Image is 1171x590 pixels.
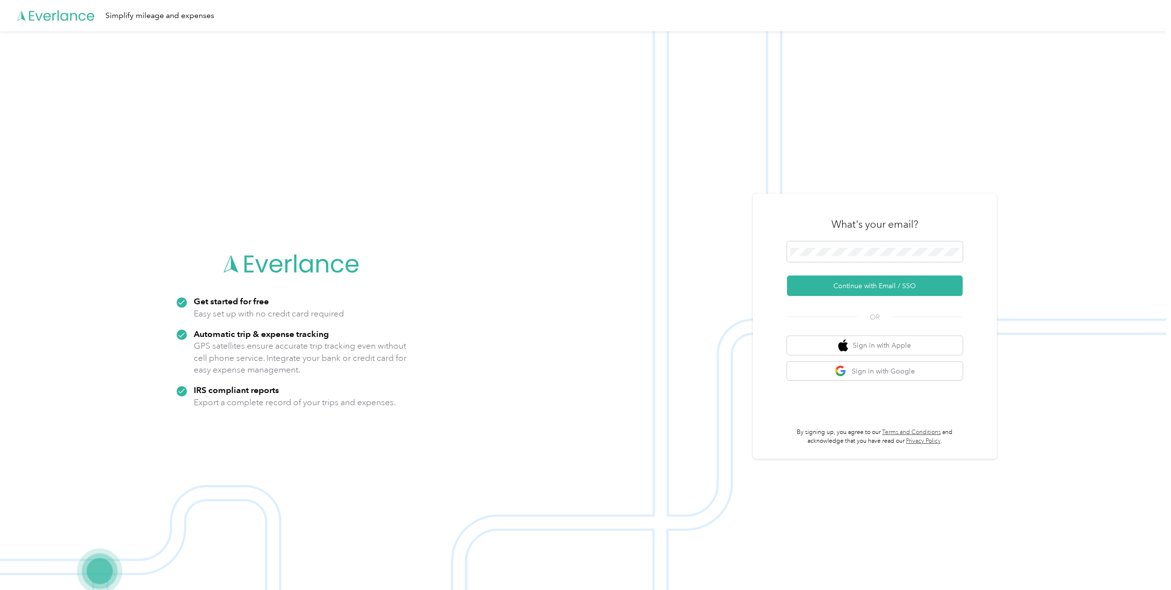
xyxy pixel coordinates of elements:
span: OR [858,312,892,322]
p: Easy set up with no credit card required [194,308,344,320]
a: Terms and Conditions [882,429,941,436]
h3: What's your email? [831,217,918,231]
p: By signing up, you agree to our and acknowledge that you have read our . [787,428,963,445]
button: google logoSign in with Google [787,362,963,381]
strong: IRS compliant reports [194,385,279,395]
p: GPS satellites ensure accurate trip tracking even without cell phone service. Integrate your bank... [194,340,407,376]
strong: Get started for free [194,296,269,306]
img: apple logo [838,339,848,352]
p: Export a complete record of your trips and expenses. [194,396,396,409]
button: apple logoSign in with Apple [787,336,963,355]
div: Simplify mileage and expenses [105,10,214,22]
a: Privacy Policy [906,437,941,445]
strong: Automatic trip & expense tracking [194,329,329,339]
img: google logo [835,365,847,377]
iframe: Everlance-gr Chat Button Frame [1116,535,1171,590]
button: Continue with Email / SSO [787,275,963,296]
